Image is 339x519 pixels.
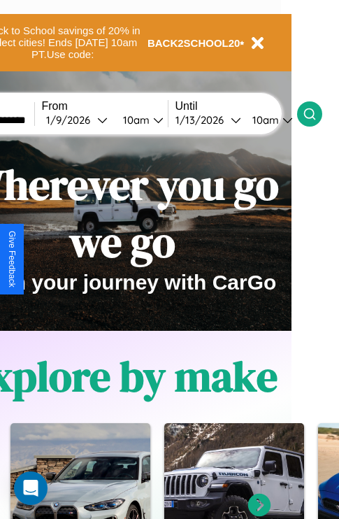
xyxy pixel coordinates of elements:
div: 1 / 13 / 2026 [175,113,231,127]
button: 1/9/2026 [42,113,112,127]
div: 1 / 9 / 2026 [46,113,97,127]
div: Give Feedback [7,231,17,287]
label: From [42,100,168,113]
label: Until [175,100,297,113]
div: 10am [245,113,282,127]
button: 10am [112,113,168,127]
b: BACK2SCHOOL20 [147,37,240,49]
button: 10am [241,113,297,127]
div: Open Intercom Messenger [14,471,48,505]
div: 10am [116,113,153,127]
